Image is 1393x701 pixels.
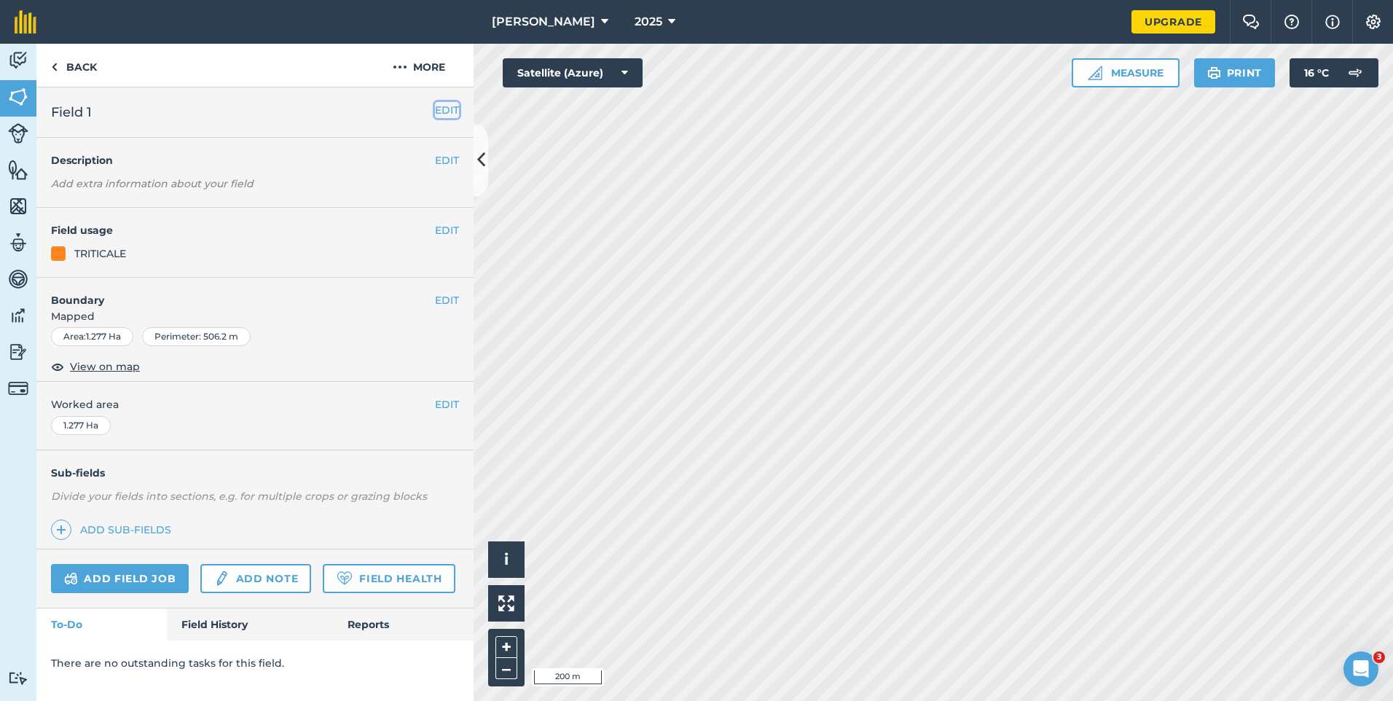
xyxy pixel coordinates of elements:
img: svg+xml;base64,PHN2ZyB4bWxucz0iaHR0cDovL3d3dy53My5vcmcvMjAwMC9zdmciIHdpZHRoPSIxNCIgaGVpZ2h0PSIyNC... [56,521,66,539]
img: Ruler icon [1088,66,1102,80]
button: EDIT [435,102,459,118]
img: svg+xml;base64,PD94bWwgdmVyc2lvbj0iMS4wIiBlbmNvZGluZz0idXRmLTgiPz4KPCEtLSBHZW5lcmF0b3I6IEFkb2JlIE... [8,232,28,254]
img: svg+xml;base64,PHN2ZyB4bWxucz0iaHR0cDovL3d3dy53My5vcmcvMjAwMC9zdmciIHdpZHRoPSI5IiBoZWlnaHQ9IjI0Ii... [51,58,58,76]
div: Perimeter : 506.2 m [142,327,251,346]
span: [PERSON_NAME] [492,13,595,31]
img: svg+xml;base64,PHN2ZyB4bWxucz0iaHR0cDovL3d3dy53My5vcmcvMjAwMC9zdmciIHdpZHRoPSIyMCIgaGVpZ2h0PSIyNC... [393,58,407,76]
span: 2025 [635,13,662,31]
img: svg+xml;base64,PD94bWwgdmVyc2lvbj0iMS4wIiBlbmNvZGluZz0idXRmLTgiPz4KPCEtLSBHZW5lcmF0b3I6IEFkb2JlIE... [8,341,28,363]
p: There are no outstanding tasks for this field. [51,655,459,671]
em: Divide your fields into sections, e.g. for multiple crops or grazing blocks [51,490,427,503]
img: svg+xml;base64,PHN2ZyB4bWxucz0iaHR0cDovL3d3dy53My5vcmcvMjAwMC9zdmciIHdpZHRoPSIxOCIgaGVpZ2h0PSIyNC... [51,358,64,375]
button: + [495,636,517,658]
button: Print [1194,58,1276,87]
button: 16 °C [1290,58,1378,87]
a: Field History [167,608,332,641]
img: svg+xml;base64,PHN2ZyB4bWxucz0iaHR0cDovL3d3dy53My5vcmcvMjAwMC9zdmciIHdpZHRoPSIxOSIgaGVpZ2h0PSIyNC... [1207,64,1221,82]
img: svg+xml;base64,PD94bWwgdmVyc2lvbj0iMS4wIiBlbmNvZGluZz0idXRmLTgiPz4KPCEtLSBHZW5lcmF0b3I6IEFkb2JlIE... [1341,58,1370,87]
img: svg+xml;base64,PHN2ZyB4bWxucz0iaHR0cDovL3d3dy53My5vcmcvMjAwMC9zdmciIHdpZHRoPSI1NiIgaGVpZ2h0PSI2MC... [8,195,28,217]
img: svg+xml;base64,PD94bWwgdmVyc2lvbj0iMS4wIiBlbmNvZGluZz0idXRmLTgiPz4KPCEtLSBHZW5lcmF0b3I6IEFkb2JlIE... [8,378,28,399]
h4: Boundary [36,278,435,308]
button: i [488,541,525,578]
span: 16 ° C [1304,58,1329,87]
a: Reports [333,608,474,641]
img: svg+xml;base64,PHN2ZyB4bWxucz0iaHR0cDovL3d3dy53My5vcmcvMjAwMC9zdmciIHdpZHRoPSIxNyIgaGVpZ2h0PSIxNy... [1325,13,1340,31]
button: More [364,44,474,87]
img: svg+xml;base64,PD94bWwgdmVyc2lvbj0iMS4wIiBlbmNvZGluZz0idXRmLTgiPz4KPCEtLSBHZW5lcmF0b3I6IEFkb2JlIE... [64,570,78,587]
span: View on map [70,359,140,375]
button: EDIT [435,152,459,168]
button: Satellite (Azure) [503,58,643,87]
button: View on map [51,358,140,375]
img: A question mark icon [1283,15,1300,29]
em: Add extra information about your field [51,177,254,190]
img: svg+xml;base64,PHN2ZyB4bWxucz0iaHR0cDovL3d3dy53My5vcmcvMjAwMC9zdmciIHdpZHRoPSI1NiIgaGVpZ2h0PSI2MC... [8,159,28,181]
button: Measure [1072,58,1180,87]
span: Worked area [51,396,459,412]
h4: Field usage [51,222,435,238]
img: svg+xml;base64,PD94bWwgdmVyc2lvbj0iMS4wIiBlbmNvZGluZz0idXRmLTgiPz4KPCEtLSBHZW5lcmF0b3I6IEFkb2JlIE... [8,268,28,290]
img: Two speech bubbles overlapping with the left bubble in the forefront [1242,15,1260,29]
span: Field 1 [51,102,92,122]
iframe: Intercom live chat [1343,651,1378,686]
img: svg+xml;base64,PD94bWwgdmVyc2lvbj0iMS4wIiBlbmNvZGluZz0idXRmLTgiPz4KPCEtLSBHZW5lcmF0b3I6IEFkb2JlIE... [8,305,28,326]
img: svg+xml;base64,PD94bWwgdmVyc2lvbj0iMS4wIiBlbmNvZGluZz0idXRmLTgiPz4KPCEtLSBHZW5lcmF0b3I6IEFkb2JlIE... [213,570,229,587]
div: Area : 1.277 Ha [51,327,133,346]
a: Add sub-fields [51,520,177,540]
div: 1.277 Ha [51,416,111,435]
a: To-Do [36,608,167,641]
button: EDIT [435,292,459,308]
img: svg+xml;base64,PD94bWwgdmVyc2lvbj0iMS4wIiBlbmNvZGluZz0idXRmLTgiPz4KPCEtLSBHZW5lcmF0b3I6IEFkb2JlIE... [8,671,28,685]
span: 3 [1373,651,1385,663]
div: TRITICALE [74,246,126,262]
h4: Description [51,152,459,168]
img: svg+xml;base64,PD94bWwgdmVyc2lvbj0iMS4wIiBlbmNvZGluZz0idXRmLTgiPz4KPCEtLSBHZW5lcmF0b3I6IEFkb2JlIE... [8,50,28,71]
button: EDIT [435,222,459,238]
button: EDIT [435,396,459,412]
img: fieldmargin Logo [15,10,36,34]
a: Add field job [51,564,189,593]
span: Mapped [36,308,474,324]
img: svg+xml;base64,PHN2ZyB4bWxucz0iaHR0cDovL3d3dy53My5vcmcvMjAwMC9zdmciIHdpZHRoPSI1NiIgaGVpZ2h0PSI2MC... [8,86,28,108]
img: A cog icon [1365,15,1382,29]
a: Upgrade [1131,10,1215,34]
a: Field Health [323,564,455,593]
span: i [504,550,509,568]
a: Back [36,44,111,87]
button: – [495,658,517,679]
a: Add note [200,564,311,593]
img: svg+xml;base64,PD94bWwgdmVyc2lvbj0iMS4wIiBlbmNvZGluZz0idXRmLTgiPz4KPCEtLSBHZW5lcmF0b3I6IEFkb2JlIE... [8,123,28,144]
img: Four arrows, one pointing top left, one top right, one bottom right and the last bottom left [498,595,514,611]
h4: Sub-fields [36,465,474,481]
